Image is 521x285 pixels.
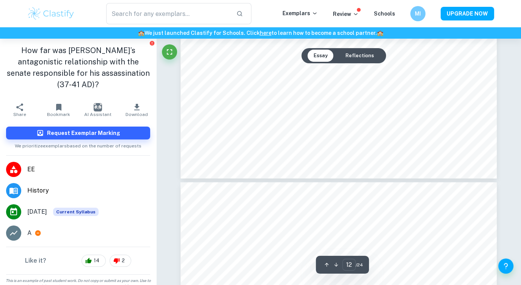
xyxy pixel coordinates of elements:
[410,6,425,21] button: MI
[15,139,141,149] span: We prioritize exemplars based on the number of requests
[308,50,334,62] button: Essay
[27,165,150,174] span: EE
[6,127,150,139] button: Request Exemplar Marking
[27,6,75,21] img: Clastify logo
[25,256,46,265] h6: Like it?
[260,30,271,36] a: here
[339,50,380,62] button: Reflections
[78,99,117,121] button: AI Assistant
[118,257,129,265] span: 2
[27,207,47,216] span: [DATE]
[39,99,78,121] button: Bookmark
[110,255,131,267] div: 2
[82,255,106,267] div: 14
[333,10,359,18] p: Review
[94,103,102,111] img: AI Assistant
[89,257,104,265] span: 14
[53,208,99,216] span: Current Syllabus
[498,258,513,274] button: Help and Feedback
[374,11,395,17] a: Schools
[138,30,144,36] span: 🏫
[117,99,156,121] button: Download
[6,45,150,90] h1: How far was [PERSON_NAME]’s antagonistic relationship with the senate responsible for his assassi...
[47,112,70,117] span: Bookmark
[27,186,150,195] span: History
[414,9,422,18] h6: MI
[53,208,99,216] div: This exemplar is based on the current syllabus. Feel free to refer to it for inspiration/ideas wh...
[84,112,111,117] span: AI Assistant
[282,9,318,17] p: Exemplars
[27,229,31,238] p: A
[149,40,155,46] button: Report issue
[106,3,230,24] input: Search for any exemplars...
[2,29,519,37] h6: We just launched Clastify for Schools. Click to learn how to become a school partner.
[47,129,120,137] h6: Request Exemplar Marking
[356,262,363,268] span: / 24
[126,112,148,117] span: Download
[441,7,494,20] button: UPGRADE NOW
[13,112,26,117] span: Share
[162,44,177,60] button: Fullscreen
[377,30,383,36] span: 🏫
